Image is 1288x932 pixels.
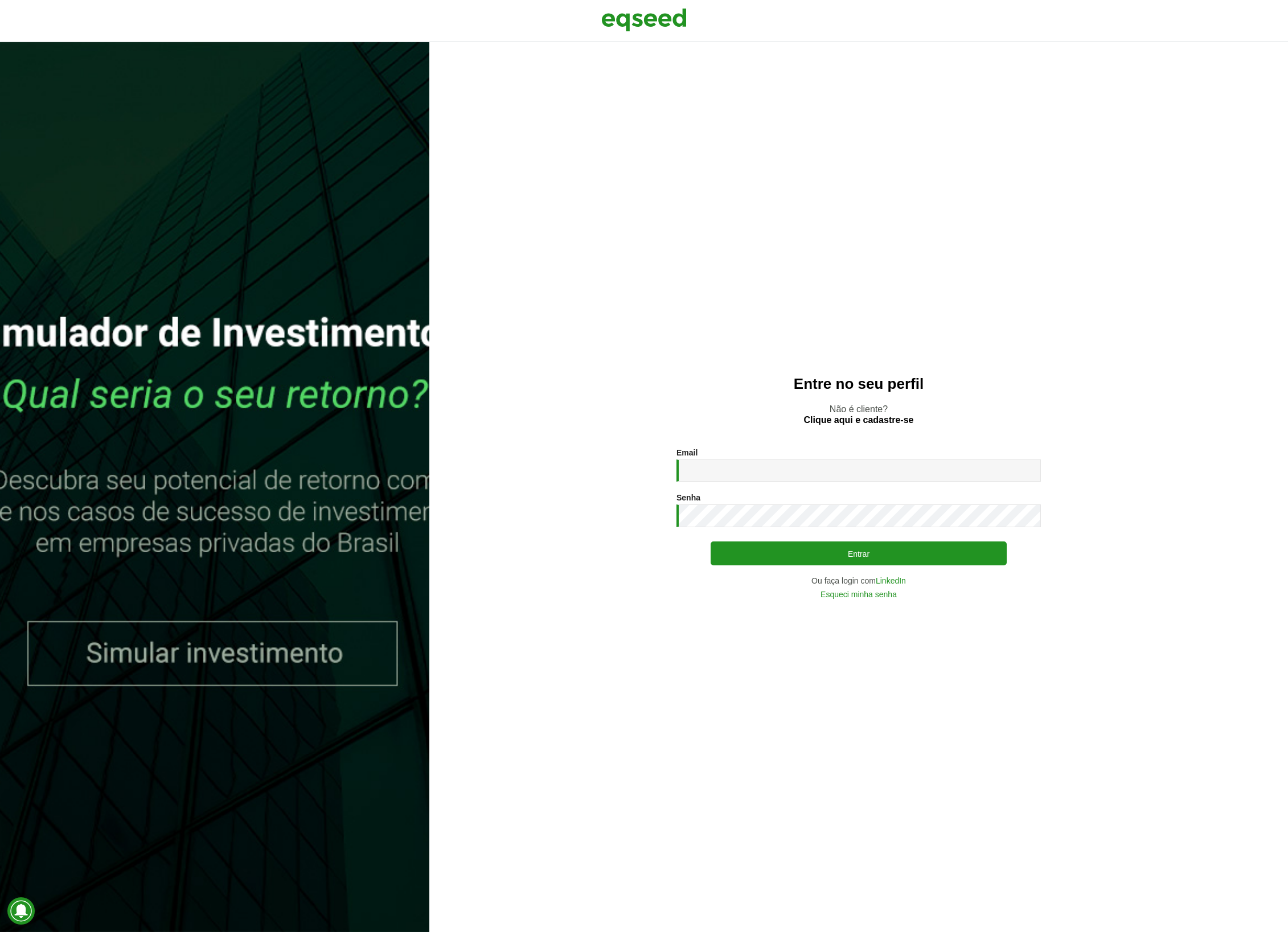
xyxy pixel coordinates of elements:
a: LinkedIn [876,577,906,585]
button: Entrar [711,541,1007,565]
img: EqSeed Logo [601,6,687,34]
p: Não é cliente? [452,404,1265,425]
a: Clique aqui e cadastre-se [804,416,914,425]
a: Esqueci minha senha [821,590,897,598]
h2: Entre no seu perfil [452,376,1265,392]
label: Senha [676,494,700,502]
label: Email [676,449,698,457]
div: Ou faça login com [676,577,1041,585]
